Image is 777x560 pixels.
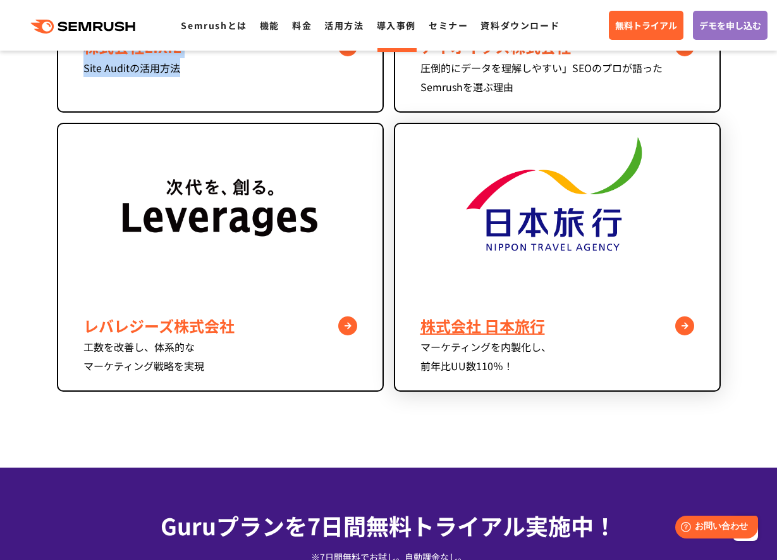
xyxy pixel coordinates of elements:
div: 株式会社 日本旅行 [420,314,694,337]
div: 工数を改善し、体系的な マーケティング戦略を実現 [83,337,357,375]
a: 導入事例 [377,19,416,32]
iframe: Help widget launcher [664,511,763,546]
a: 資料ダウンロード [480,19,560,32]
div: マーケティングを内製化し、 前年比UU数110％！ [420,337,694,375]
img: leverages [123,124,317,299]
a: leverages レバレジーズ株式会社 工数を改善し、体系的なマーケティング戦略を実現 [57,123,384,392]
a: デモを申し込む [693,11,768,40]
a: 活用方法 [324,19,364,32]
a: 料金 [292,19,312,32]
a: 無料トライアル [609,11,683,40]
a: nta 株式会社 日本旅行 マーケティングを内製化し、前年比UU数110％！ [394,123,721,392]
span: デモを申し込む [699,18,761,32]
span: 無料トライアル [615,18,677,32]
a: セミナー [429,19,468,32]
a: 機能 [260,19,279,32]
div: Site Auditの活用方法 [83,58,357,77]
div: レバレジーズ株式会社 [83,314,357,337]
div: 圧倒的にデータを理解しやすい」SEOのプロが語ったSemrushを選ぶ理由 [420,58,694,96]
span: 無料トライアル実施中！ [366,509,616,542]
img: nta [460,124,654,299]
div: Guruプランを7日間 [57,508,721,542]
a: Semrushとは [181,19,247,32]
